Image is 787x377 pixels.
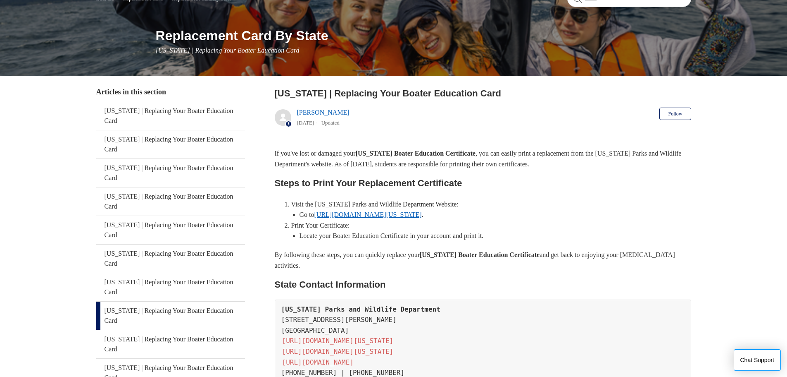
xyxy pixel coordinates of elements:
[96,273,245,301] a: [US_STATE] | Replacing Your Boater Education Card
[297,120,314,126] time: 05/22/2024, 13:46
[275,148,691,169] p: If you've lost or damaged your , you can easily print a replacement from the [US_STATE] Parks and...
[300,209,691,220] li: Go to .
[96,302,245,330] a: [US_STATE] | Replacing Your Boater Education Card
[314,211,422,218] a: [URL][DOMAIN_NAME][US_STATE]
[291,199,691,220] li: Visit the [US_STATE] Parks and Wildlife Department Website:
[275,86,691,100] h2: Texas | Replacing Your Boater Education Card
[356,150,476,157] strong: [US_STATE] Boater Education Certificate
[300,231,691,241] li: Locate your Boater Education Certificate in your account and print it.
[96,187,245,216] a: [US_STATE] | Replacing Your Boater Education Card
[659,108,691,120] button: Follow Article
[156,26,691,46] h1: Replacement Card By State
[297,109,350,116] a: [PERSON_NAME]
[281,358,354,367] a: [URL][DOMAIN_NAME]
[281,347,395,356] a: [URL][DOMAIN_NAME][US_STATE]
[96,245,245,273] a: [US_STATE] | Replacing Your Boater Education Card
[96,102,245,130] a: [US_STATE] | Replacing Your Boater Education Card
[156,47,300,54] span: [US_STATE] | Replacing Your Boater Education Card
[96,159,245,187] a: [US_STATE] | Replacing Your Boater Education Card
[321,120,340,126] li: Updated
[275,277,691,292] h2: State Contact Information
[275,250,691,271] p: By following these steps, you can quickly replace your and get back to enjoying your [MEDICAL_DAT...
[96,88,166,96] span: Articles in this section
[281,336,395,346] a: [URL][DOMAIN_NAME][US_STATE]
[291,220,691,241] li: Print Your Certificate:
[275,176,691,190] h2: Steps to Print Your Replacement Certificate
[96,130,245,158] a: [US_STATE] | Replacing Your Boater Education Card
[96,330,245,358] a: [US_STATE] | Replacing Your Boater Education Card
[734,349,781,371] button: Chat Support
[281,305,440,313] strong: [US_STATE] Parks and Wildlife Department
[96,216,245,244] a: [US_STATE] | Replacing Your Boater Education Card
[420,251,540,258] strong: [US_STATE] Boater Education Certificate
